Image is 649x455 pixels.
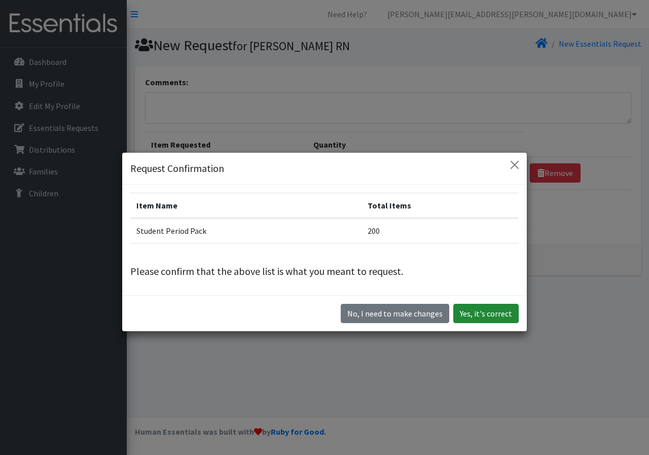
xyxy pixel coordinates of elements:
button: Yes, it's correct [453,304,519,323]
h5: Request Confirmation [130,161,224,176]
button: Close [507,157,523,173]
button: No I need to make changes [341,304,449,323]
th: Item Name [130,193,362,218]
th: Total Items [362,193,519,218]
td: Student Period Pack [130,218,362,243]
td: 200 [362,218,519,243]
p: Please confirm that the above list is what you meant to request. [130,264,519,279]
